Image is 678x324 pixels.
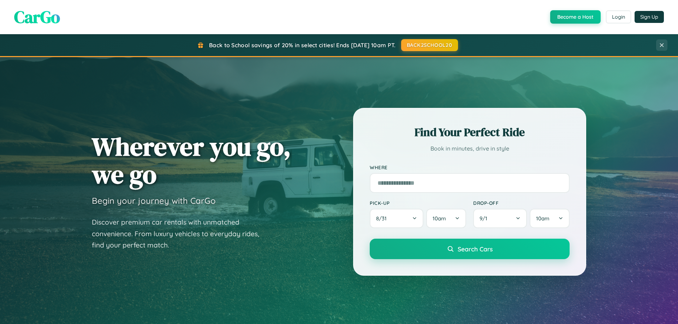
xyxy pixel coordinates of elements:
span: 10am [536,215,549,222]
button: Sign Up [635,11,664,23]
span: 8 / 31 [376,215,390,222]
label: Drop-off [473,200,570,206]
h3: Begin your journey with CarGo [92,195,216,206]
button: 8/31 [370,209,423,228]
button: 9/1 [473,209,527,228]
label: Where [370,164,570,170]
button: Search Cars [370,239,570,259]
button: 10am [530,209,570,228]
label: Pick-up [370,200,466,206]
span: 9 / 1 [480,215,491,222]
h2: Find Your Perfect Ride [370,124,570,140]
h1: Wherever you go, we go [92,133,291,188]
span: Search Cars [458,245,493,253]
button: Login [606,11,631,23]
button: 10am [426,209,466,228]
p: Discover premium car rentals with unmatched convenience. From luxury vehicles to everyday rides, ... [92,216,268,251]
span: 10am [433,215,446,222]
button: Become a Host [550,10,601,24]
span: Back to School savings of 20% in select cities! Ends [DATE] 10am PT. [209,42,395,49]
span: CarGo [14,5,60,29]
button: BACK2SCHOOL20 [401,39,458,51]
p: Book in minutes, drive in style [370,143,570,154]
